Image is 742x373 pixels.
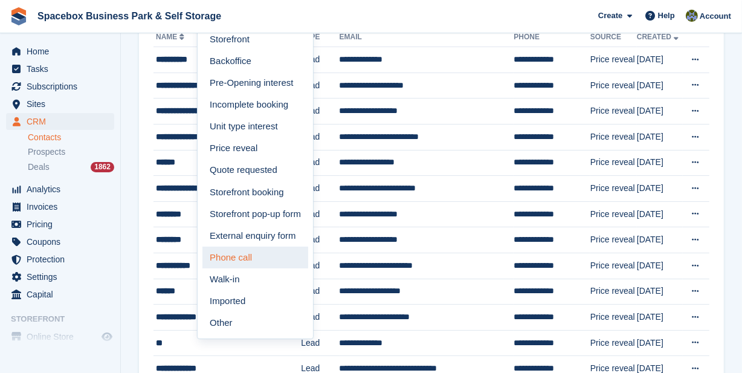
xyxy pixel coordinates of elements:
th: Email [340,28,514,47]
span: Account [700,10,731,22]
td: Price reveal [590,124,637,150]
td: Price reveal [590,253,637,279]
a: Incomplete booking [202,94,308,115]
span: Help [658,10,675,22]
a: menu [6,43,114,60]
span: Prospects [28,146,65,158]
a: Unit type interest [202,115,308,137]
a: menu [6,181,114,198]
img: stora-icon-8386f47178a22dfd0bd8f6a31ec36ba5ce8667c1dd55bd0f319d3a0aa187defe.svg [10,7,28,25]
a: Name [156,33,187,41]
td: Lead [301,150,339,176]
td: Lead [301,305,339,331]
a: menu [6,268,114,285]
a: menu [6,328,114,345]
td: Price reveal [590,330,637,356]
span: Storefront [11,313,120,325]
span: Coupons [27,233,99,250]
a: Storefront booking [202,181,308,203]
td: Price reveal [590,227,637,253]
td: Price reveal [590,279,637,305]
a: Price reveal [202,138,308,160]
td: [DATE] [637,330,683,356]
th: Type [301,28,339,47]
a: Backoffice [202,50,308,72]
span: Subscriptions [27,78,99,95]
a: menu [6,78,114,95]
span: Analytics [27,181,99,198]
td: Lead [301,99,339,125]
a: Prospects [28,146,114,158]
a: Other [202,312,308,334]
td: Price reveal [590,176,637,202]
th: Phone [514,28,590,47]
a: Pre-Opening interest [202,72,308,94]
a: Contacts [28,132,114,143]
td: Lead [301,201,339,227]
a: menu [6,113,114,130]
span: CRM [27,113,99,130]
a: Phone call [202,247,308,268]
td: Price reveal [590,73,637,99]
span: Tasks [27,60,99,77]
span: Protection [27,251,99,268]
a: Walk-in [202,268,308,290]
span: Pricing [27,216,99,233]
a: Deals 1862 [28,161,114,174]
td: [DATE] [637,227,683,253]
span: Create [598,10,622,22]
span: Online Store [27,328,99,345]
a: Imported [202,290,308,312]
td: Price reveal [590,305,637,331]
td: Price reveal [590,150,637,176]
div: 1862 [91,162,114,172]
a: menu [6,198,114,215]
td: [DATE] [637,47,683,73]
span: Invoices [27,198,99,215]
td: Lead [301,124,339,150]
td: [DATE] [637,124,683,150]
td: Lead [301,176,339,202]
span: Deals [28,161,50,173]
span: Settings [27,268,99,285]
td: [DATE] [637,201,683,227]
a: menu [6,286,114,303]
span: Capital [27,286,99,303]
td: Lead [301,73,339,99]
td: Lead [301,253,339,279]
a: Preview store [100,329,114,344]
td: [DATE] [637,150,683,176]
a: Spacebox Business Park & Self Storage [33,6,226,26]
a: menu [6,96,114,112]
th: Source [590,28,637,47]
td: [DATE] [637,73,683,99]
td: [DATE] [637,99,683,125]
td: Price reveal [590,47,637,73]
img: sahil [686,10,698,22]
a: menu [6,233,114,250]
td: [DATE] [637,253,683,279]
a: menu [6,251,114,268]
a: External enquiry form [202,225,308,247]
span: Home [27,43,99,60]
td: [DATE] [637,305,683,331]
td: Lead [301,330,339,356]
td: Price reveal [590,99,637,125]
span: Sites [27,96,99,112]
td: [DATE] [637,176,683,202]
td: Price reveal [590,201,637,227]
td: Lead [301,47,339,73]
a: Storefront pop-up form [202,203,308,225]
a: Created [637,33,681,41]
td: Lead [301,227,339,253]
td: Lead [301,279,339,305]
a: Storefront [202,28,308,50]
a: Quote requested [202,160,308,181]
td: [DATE] [637,279,683,305]
a: menu [6,216,114,233]
a: menu [6,60,114,77]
